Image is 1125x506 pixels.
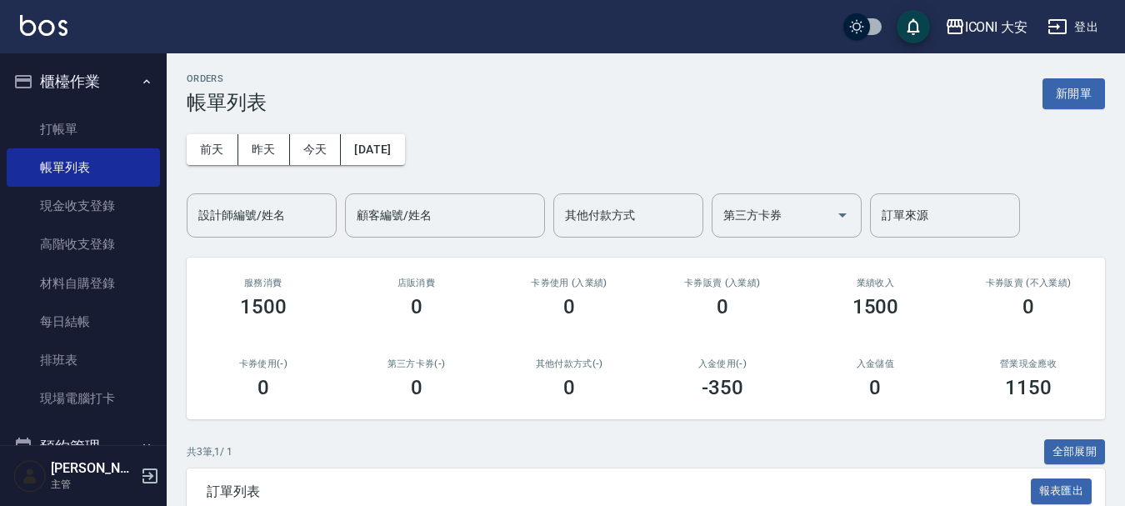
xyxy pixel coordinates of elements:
h3: 0 [257,376,269,399]
button: Open [829,202,856,228]
h3: 1150 [1005,376,1052,399]
h2: 業績收入 [819,278,932,288]
h5: [PERSON_NAME] [51,460,136,477]
button: 預約管理 [7,425,160,468]
button: 昨天 [238,134,290,165]
h3: 0 [717,295,728,318]
a: 現場電腦打卡 [7,379,160,418]
button: 今天 [290,134,342,165]
h3: 0 [869,376,881,399]
a: 報表匯出 [1031,483,1092,498]
h2: 卡券販賣 (入業績) [666,278,779,288]
h2: 入金儲值 [819,358,932,369]
a: 排班表 [7,341,160,379]
button: 前天 [187,134,238,165]
h2: 店販消費 [360,278,473,288]
span: 訂單列表 [207,483,1031,500]
h3: 服務消費 [207,278,320,288]
h3: 1500 [240,295,287,318]
h2: 其他付款方式(-) [512,358,626,369]
h3: 帳單列表 [187,91,267,114]
h2: 營業現金應收 [972,358,1085,369]
h2: 卡券使用 (入業績) [512,278,626,288]
h3: 0 [411,295,422,318]
button: save [897,10,930,43]
h3: 0 [563,295,575,318]
h2: 卡券使用(-) [207,358,320,369]
h2: 入金使用(-) [666,358,779,369]
h3: 0 [411,376,422,399]
a: 高階收支登錄 [7,225,160,263]
div: ICONI 大安 [965,17,1028,38]
h3: 1500 [852,295,899,318]
h3: -350 [702,376,743,399]
p: 主管 [51,477,136,492]
button: 櫃檯作業 [7,60,160,103]
a: 新開單 [1042,85,1105,101]
button: [DATE] [341,134,404,165]
button: ICONI 大安 [938,10,1035,44]
button: 全部展開 [1044,439,1106,465]
button: 報表匯出 [1031,478,1092,504]
a: 每日結帳 [7,303,160,341]
a: 現金收支登錄 [7,187,160,225]
button: 新開單 [1042,78,1105,109]
h3: 0 [1022,295,1034,318]
h2: ORDERS [187,73,267,84]
a: 材料自購登錄 [7,264,160,303]
h2: 第三方卡券(-) [360,358,473,369]
a: 打帳單 [7,110,160,148]
a: 帳單列表 [7,148,160,187]
button: 登出 [1041,12,1105,43]
h2: 卡券販賣 (不入業績) [972,278,1085,288]
img: Person [13,459,47,493]
img: Logo [20,15,67,36]
p: 共 3 筆, 1 / 1 [187,444,232,459]
h3: 0 [563,376,575,399]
